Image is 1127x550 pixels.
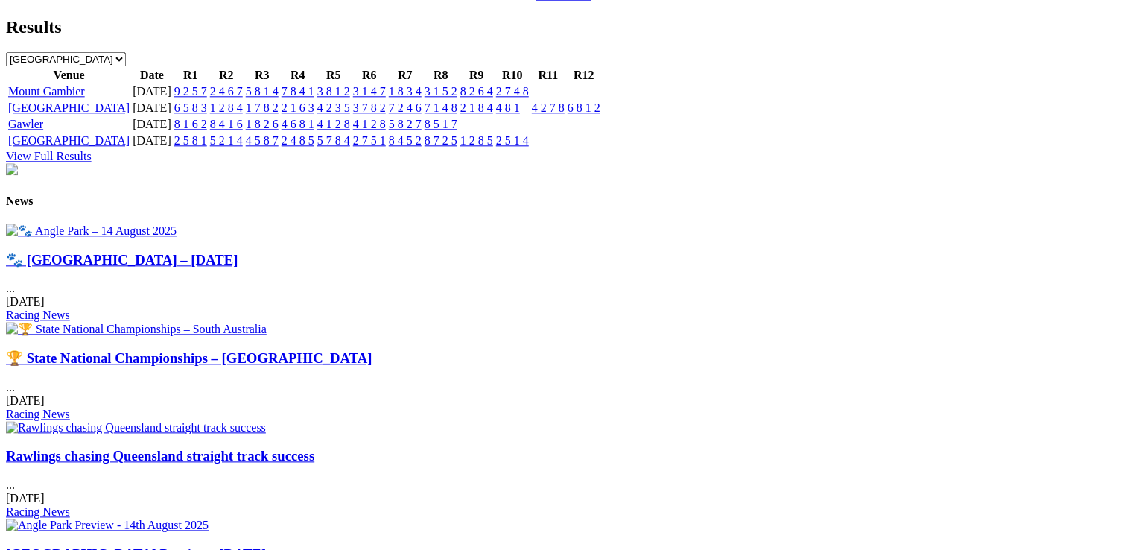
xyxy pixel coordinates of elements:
[496,101,520,114] a: 4 8 1
[6,505,70,518] a: Racing News
[246,101,279,114] a: 1 7 8 2
[6,394,45,407] span: [DATE]
[496,85,529,98] a: 2 7 4 8
[6,309,70,321] a: Racing News
[317,85,350,98] a: 3 8 1 2
[6,350,1121,421] div: ...
[6,252,1121,323] div: ...
[317,101,350,114] a: 4 2 3 5
[389,101,422,114] a: 7 2 4 6
[425,85,457,98] a: 3 1 5 2
[174,101,207,114] a: 6 5 8 3
[6,195,1121,208] h4: News
[132,68,172,83] th: Date
[6,519,209,532] img: Angle Park Preview - 14th August 2025
[567,68,601,83] th: R12
[245,68,279,83] th: R3
[210,134,243,147] a: 5 2 1 4
[174,118,207,130] a: 8 1 6 2
[389,118,422,130] a: 5 8 2 7
[6,408,70,420] a: Racing News
[460,134,493,147] a: 1 2 8 5
[132,84,172,99] td: [DATE]
[132,133,172,148] td: [DATE]
[210,118,243,130] a: 8 4 1 6
[246,118,279,130] a: 1 8 2 6
[174,85,207,98] a: 9 2 5 7
[388,68,422,83] th: R7
[389,85,422,98] a: 1 8 3 4
[282,101,314,114] a: 2 1 6 3
[495,68,530,83] th: R10
[6,350,372,366] a: 🏆 State National Championships – [GEOGRAPHIC_DATA]
[568,101,600,114] a: 6 8 1 2
[424,68,458,83] th: R8
[8,118,43,130] a: Gawler
[174,134,207,147] a: 2 5 8 1
[209,68,244,83] th: R2
[6,17,1121,37] h2: Results
[389,134,422,147] a: 8 4 5 2
[460,101,493,114] a: 2 1 8 4
[174,68,208,83] th: R1
[353,118,386,130] a: 4 1 2 8
[132,101,172,116] td: [DATE]
[246,85,279,98] a: 5 8 1 4
[6,150,92,162] a: View Full Results
[6,322,267,336] img: 🏆 State National Championships – South Australia
[8,134,130,147] a: [GEOGRAPHIC_DATA]
[246,134,279,147] a: 4 5 8 7
[6,252,238,268] a: 🐾 [GEOGRAPHIC_DATA] – [DATE]
[6,448,314,464] a: Rawlings chasing Queensland straight track success
[8,101,130,114] a: [GEOGRAPHIC_DATA]
[6,421,266,434] img: Rawlings chasing Queensland straight track success
[132,117,172,132] td: [DATE]
[281,68,315,83] th: R4
[6,224,177,238] img: 🐾 Angle Park – 14 August 2025
[460,68,494,83] th: R9
[425,134,457,147] a: 8 7 2 5
[6,448,1121,519] div: ...
[317,134,350,147] a: 5 7 8 4
[6,295,45,308] span: [DATE]
[8,85,85,98] a: Mount Gambier
[282,134,314,147] a: 2 4 8 5
[460,85,493,98] a: 8 2 6 4
[531,68,565,83] th: R11
[317,68,351,83] th: R5
[353,134,386,147] a: 2 7 5 1
[425,101,457,114] a: 7 1 4 8
[6,163,18,175] img: chasers_homepage.jpg
[7,68,130,83] th: Venue
[210,101,243,114] a: 1 2 8 4
[210,85,243,98] a: 2 4 6 7
[352,68,387,83] th: R6
[353,85,386,98] a: 3 1 4 7
[317,118,350,130] a: 4 1 2 8
[282,85,314,98] a: 7 8 4 1
[282,118,314,130] a: 4 6 8 1
[532,101,565,114] a: 4 2 7 8
[353,101,386,114] a: 3 7 8 2
[425,118,457,130] a: 8 5 1 7
[6,492,45,505] span: [DATE]
[496,134,529,147] a: 2 5 1 4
